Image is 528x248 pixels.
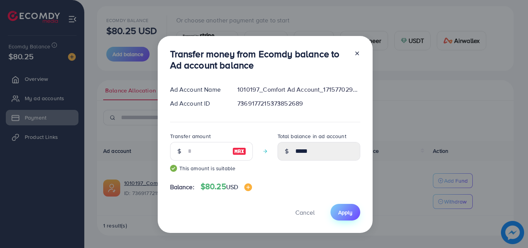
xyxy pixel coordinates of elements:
h4: $80.25 [201,182,252,192]
span: Apply [338,209,353,216]
div: Ad Account ID [164,99,232,108]
h3: Transfer money from Ecomdy balance to Ad account balance [170,48,348,71]
label: Transfer amount [170,132,211,140]
img: image [244,183,252,191]
button: Apply [330,204,360,221]
span: Balance: [170,183,194,192]
span: Cancel [295,208,315,217]
div: 1010197_Comfort Ad Account_1715770290925 [231,85,366,94]
label: Total balance in ad account [278,132,346,140]
img: image [232,147,246,156]
div: 7369177215373852689 [231,99,366,108]
span: USD [226,183,238,191]
button: Cancel [286,204,324,221]
img: guide [170,165,177,172]
div: Ad Account Name [164,85,232,94]
small: This amount is suitable [170,164,253,172]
